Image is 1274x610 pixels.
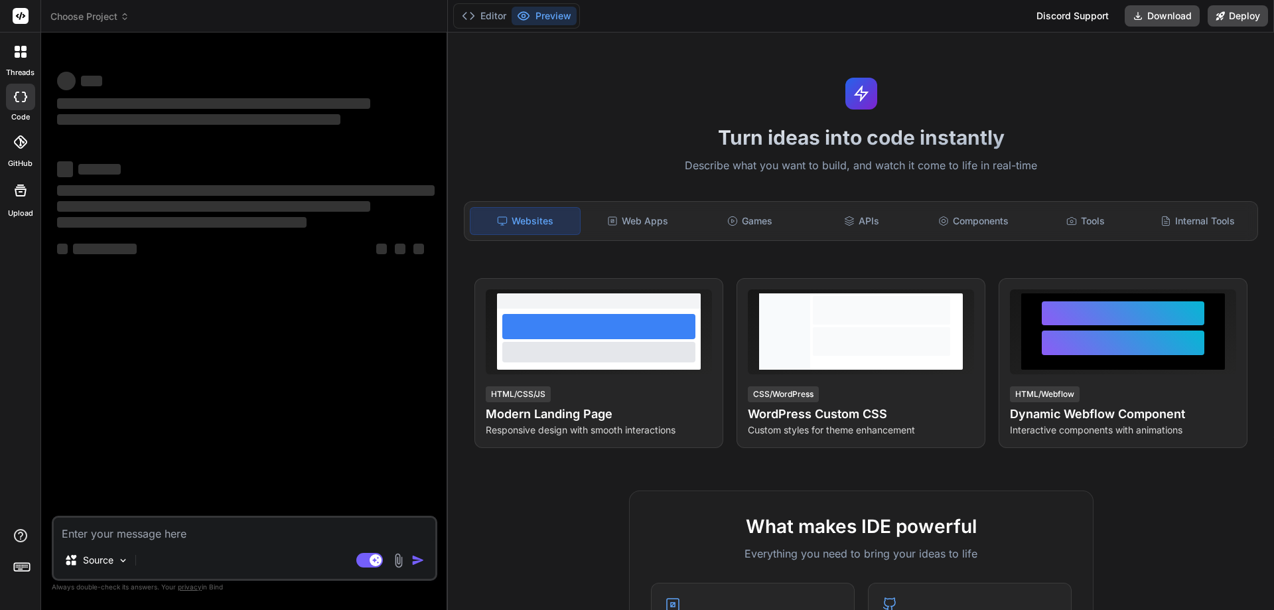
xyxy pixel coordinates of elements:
[57,114,340,125] span: ‌
[919,207,1028,235] div: Components
[486,405,712,423] h4: Modern Landing Page
[411,554,425,567] img: icon
[1010,423,1236,437] p: Interactive components with animations
[8,208,33,219] label: Upload
[651,512,1072,540] h2: What makes IDE powerful
[651,546,1072,562] p: Everything you need to bring your ideas to life
[512,7,577,25] button: Preview
[11,112,30,123] label: code
[8,158,33,169] label: GitHub
[73,244,137,254] span: ‌
[57,244,68,254] span: ‌
[50,10,129,23] span: Choose Project
[486,386,551,402] div: HTML/CSS/JS
[456,157,1266,175] p: Describe what you want to build, and watch it come to life in real-time
[1028,5,1117,27] div: Discord Support
[413,244,424,254] span: ‌
[78,164,121,175] span: ‌
[486,423,712,437] p: Responsive design with smooth interactions
[57,217,307,228] span: ‌
[583,207,693,235] div: Web Apps
[83,554,113,567] p: Source
[6,67,35,78] label: threads
[52,581,437,593] p: Always double-check its answers. Your in Bind
[391,553,406,568] img: attachment
[117,555,129,566] img: Pick Models
[57,98,370,109] span: ‌
[695,207,805,235] div: Games
[1031,207,1141,235] div: Tools
[457,7,512,25] button: Editor
[81,76,102,86] span: ‌
[1125,5,1200,27] button: Download
[748,423,974,437] p: Custom styles for theme enhancement
[395,244,405,254] span: ‌
[57,161,73,177] span: ‌
[807,207,916,235] div: APIs
[1010,405,1236,423] h4: Dynamic Webflow Component
[376,244,387,254] span: ‌
[57,201,370,212] span: ‌
[178,583,202,591] span: privacy
[456,125,1266,149] h1: Turn ideas into code instantly
[748,405,974,423] h4: WordPress Custom CSS
[1143,207,1252,235] div: Internal Tools
[57,72,76,90] span: ‌
[57,185,435,196] span: ‌
[470,207,581,235] div: Websites
[1010,386,1080,402] div: HTML/Webflow
[748,386,819,402] div: CSS/WordPress
[1208,5,1268,27] button: Deploy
